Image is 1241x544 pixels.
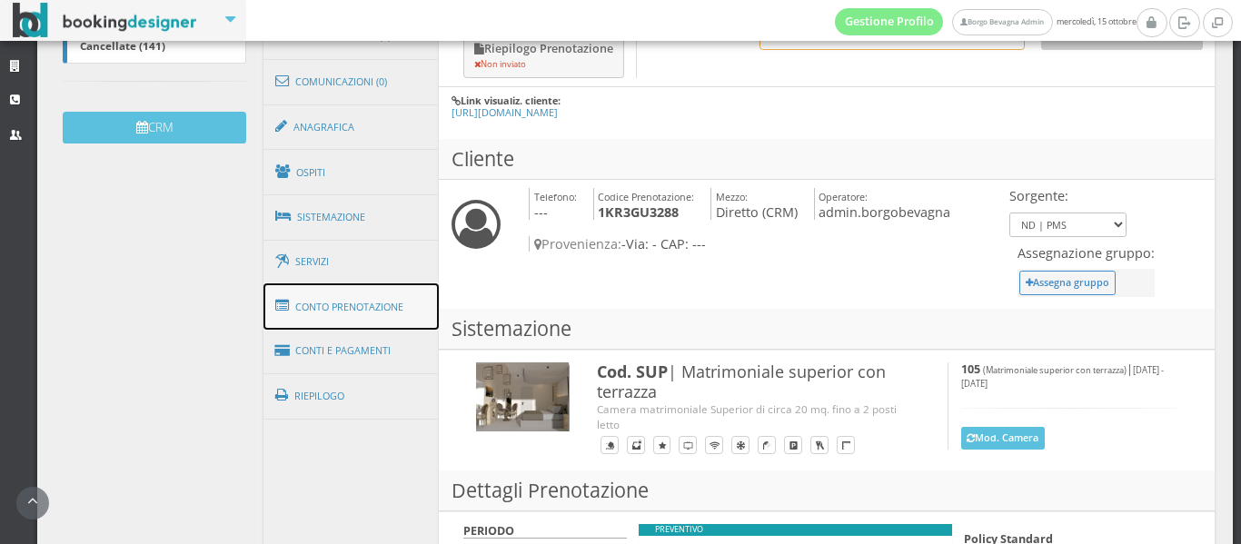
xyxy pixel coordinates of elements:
small: (Matrimoniale superior con terrazza) [983,364,1127,376]
h3: Cliente [439,139,1215,180]
span: - CAP: --- [652,235,706,252]
a: Conto Prenotazione [263,283,440,331]
h3: Sistemazione [439,309,1215,350]
span: Provenienza: [534,235,621,252]
a: Comunicazioni (0) [263,58,440,105]
button: Assegna gruppo [1019,271,1117,295]
a: Conti e Pagamenti [263,328,440,374]
img: BookingDesigner.com [13,3,197,38]
img: 9e5ed0c2f30c11ed983a027e0800ecac.jpg [476,362,569,432]
a: Riepilogo [263,372,440,420]
button: CRM [63,112,245,143]
h4: Assegnazione gruppo: [1018,245,1155,261]
b: PERIODO [463,523,514,539]
a: Sistemazione [263,193,440,241]
h4: Sorgente: [1009,188,1127,203]
h4: - [529,236,1005,252]
h3: | Matrimoniale superior con terrazza [597,362,911,401]
h5: | [961,362,1178,390]
a: [URL][DOMAIN_NAME] [452,105,558,119]
span: mercoledì, 15 ottobre [835,8,1137,35]
small: Non inviato [474,58,526,70]
a: Anagrafica [263,104,440,151]
small: [DATE] - [DATE] [961,364,1164,390]
small: Mezzo: [716,190,748,203]
b: Cod. SUP [597,361,668,382]
button: Mod. Camera [961,427,1045,450]
small: Telefono: [534,190,577,203]
small: Operatore: [819,190,868,203]
h3: Dettagli Prenotazione [439,470,1215,511]
b: 105 [961,361,980,377]
h4: --- [529,188,577,220]
div: PREVENTIVO [639,524,952,536]
a: Borgo Bevagna Admin [952,9,1052,35]
div: Camera matrimoniale Superior di circa 20 mq. fino a 2 posti letto [597,401,911,431]
a: Ospiti [263,149,440,196]
small: Codice Prenotazione: [598,190,694,203]
b: 1KR3GU3288 [598,203,679,221]
h4: admin.borgobevagna [814,188,951,220]
button: Riepilogo Prenotazione Non inviato [463,34,624,78]
a: Cancellate (141) [63,29,245,64]
a: Servizi [263,239,440,285]
b: Link visualiz. cliente: [461,94,561,107]
b: Cancellate (141) [80,38,165,53]
a: Gestione Profilo [835,8,944,35]
span: Via: [626,235,649,252]
h4: Diretto (CRM) [710,188,798,220]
